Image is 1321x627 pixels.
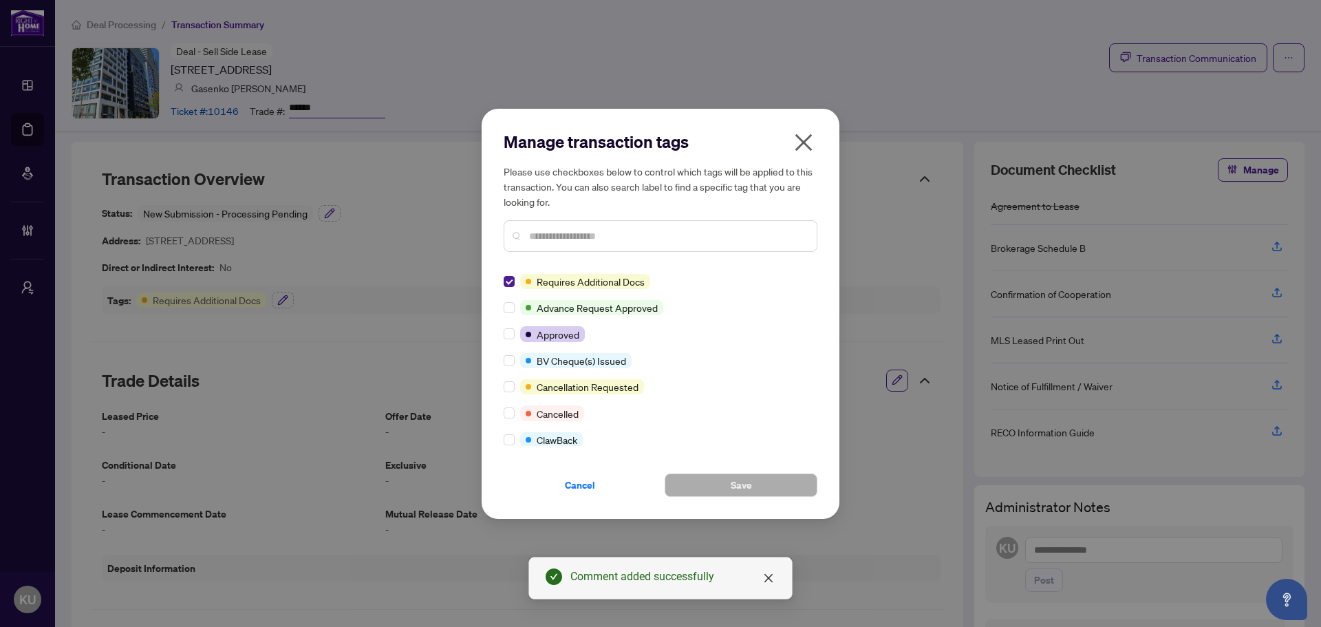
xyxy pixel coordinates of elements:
span: BV Cheque(s) Issued [537,353,626,368]
div: Comment added successfully [570,568,775,585]
a: Close [761,571,776,586]
span: close [793,131,815,153]
span: Cancelled [537,406,579,421]
button: Cancel [504,474,656,497]
span: Cancellation Requested [537,379,638,394]
span: close [763,573,774,584]
span: Requires Additional Docs [537,274,645,289]
h5: Please use checkboxes below to control which tags will be applied to this transaction. You can al... [504,164,817,209]
span: Cancel [565,474,595,496]
button: Save [665,474,817,497]
span: Approved [537,327,579,342]
h2: Manage transaction tags [504,131,817,153]
span: Advance Request Approved [537,300,658,315]
span: check-circle [546,568,562,585]
span: ClawBack [537,432,577,447]
button: Open asap [1266,579,1307,620]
